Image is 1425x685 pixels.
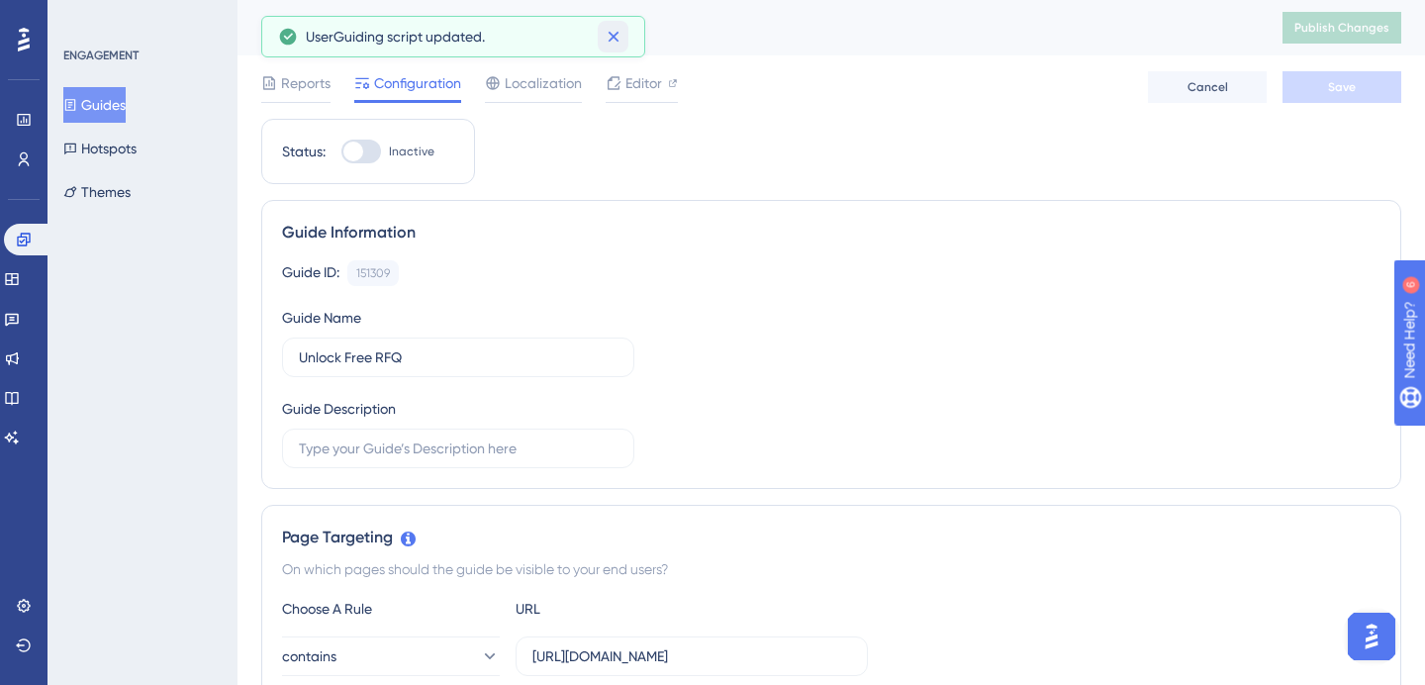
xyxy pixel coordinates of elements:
[356,265,390,281] div: 151309
[282,557,1380,581] div: On which pages should the guide be visible to your end users?
[299,438,617,459] input: Type your Guide’s Description here
[63,87,126,123] button: Guides
[47,5,124,29] span: Need Help?
[306,25,485,49] span: UserGuiding script updated.
[282,636,500,676] button: contains
[282,140,326,163] div: Status:
[1342,607,1401,666] iframe: UserGuiding AI Assistant Launcher
[1148,71,1267,103] button: Cancel
[282,397,396,421] div: Guide Description
[505,71,582,95] span: Localization
[516,597,733,621] div: URL
[625,71,662,95] span: Editor
[532,645,851,667] input: yourwebsite.com/path
[389,144,434,159] span: Inactive
[282,221,1380,245] div: Guide Information
[1187,79,1228,95] span: Cancel
[1282,12,1401,44] button: Publish Changes
[63,48,139,63] div: ENGAGEMENT
[374,71,461,95] span: Configuration
[1328,79,1356,95] span: Save
[63,174,131,210] button: Themes
[282,597,500,621] div: Choose A Rule
[1294,20,1389,36] span: Publish Changes
[299,346,617,368] input: Type your Guide’s Name here
[63,131,137,166] button: Hotspots
[138,10,143,26] div: 6
[282,306,361,330] div: Guide Name
[282,526,1380,549] div: Page Targeting
[281,71,331,95] span: Reports
[282,260,339,286] div: Guide ID:
[261,14,1233,42] div: Unlock Free RFQ
[1282,71,1401,103] button: Save
[282,644,336,668] span: contains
